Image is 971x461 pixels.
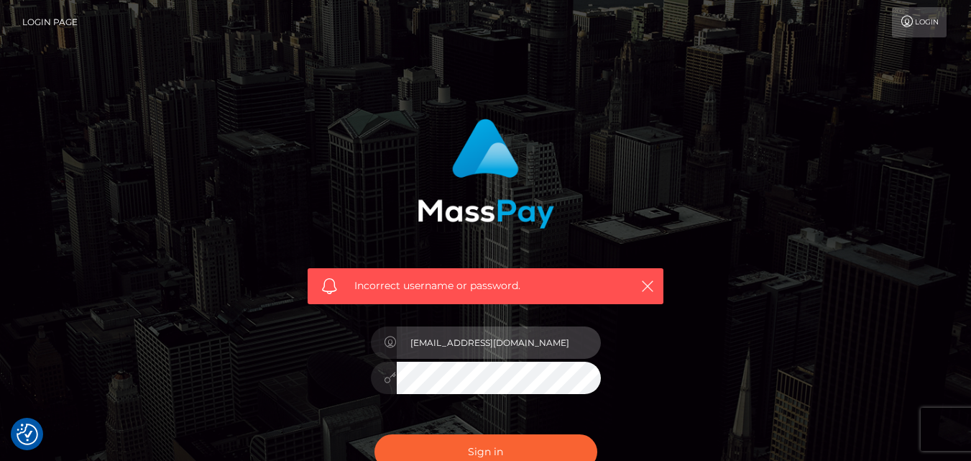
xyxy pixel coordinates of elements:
a: Login [892,7,947,37]
img: MassPay Login [418,119,554,229]
input: Username... [397,327,601,359]
a: Login Page [22,7,78,37]
img: Revisit consent button [17,424,38,445]
button: Consent Preferences [17,424,38,445]
span: Incorrect username or password. [354,278,617,293]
